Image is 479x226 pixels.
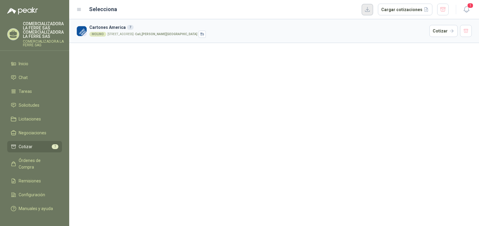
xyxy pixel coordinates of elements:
span: Solicitudes [19,102,39,108]
img: Company Logo [76,26,87,36]
a: Órdenes de Compra [7,155,62,173]
p: COMERCIALIZADORA LA FERRE SAS COMERCIALIZADORA LA FERRE SAS [23,22,64,38]
span: Licitaciones [19,116,41,122]
p: [STREET_ADDRESS] - [107,33,197,36]
span: 1 [467,3,474,8]
button: 1 [461,4,472,15]
h2: Selecciona [89,5,117,14]
a: Inicio [7,58,62,69]
span: Negociaciones [19,130,46,136]
a: Cotizar7 [7,141,62,152]
span: Manuales y ayuda [19,205,53,212]
span: 7 [52,144,58,149]
a: Tareas [7,86,62,97]
div: 7 [127,25,134,30]
span: Tareas [19,88,32,95]
span: Inicio [19,60,28,67]
strong: Cali , [PERSON_NAME][GEOGRAPHIC_DATA] [135,32,197,36]
span: Remisiones [19,178,41,184]
button: Cotizar [429,25,458,37]
a: Solicitudes [7,99,62,111]
a: Negociaciones [7,127,62,139]
a: Configuración [7,189,62,200]
a: Remisiones [7,175,62,187]
a: Manuales y ayuda [7,203,62,214]
a: Chat [7,72,62,83]
button: Cargar cotizaciones [378,4,432,16]
p: COMERCIALIZADORA LA FERRE SAS [23,40,64,47]
img: Logo peakr [7,7,38,14]
span: Órdenes de Compra [19,157,56,170]
span: Configuración [19,191,45,198]
h3: Cartones America [89,24,427,31]
a: Licitaciones [7,113,62,125]
div: MOLINO [89,32,106,37]
span: Cotizar [19,143,32,150]
span: Chat [19,74,28,81]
